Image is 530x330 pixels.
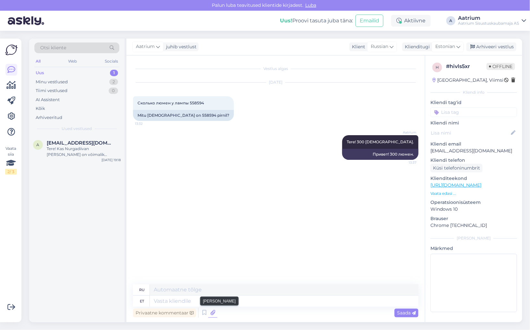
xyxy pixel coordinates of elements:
div: All [34,57,42,65]
div: [DATE] [133,79,418,85]
div: Arhiveeri vestlus [466,42,516,51]
div: Vaata siia [5,146,17,175]
span: Otsi kliente [40,44,66,51]
div: juhib vestlust [163,43,197,50]
span: Saada [397,310,416,316]
div: Klienditugi [402,43,430,50]
p: Kliendi nimi [430,120,517,126]
span: andryilusk@gmail.com [47,140,114,146]
input: Lisa tag [430,107,517,117]
div: Socials [103,57,119,65]
div: # hivls5xr [446,63,487,70]
img: Askly Logo [5,44,18,56]
p: Klienditeekond [430,175,517,182]
p: Windows 10 [430,206,517,213]
div: A [446,16,455,25]
div: Tere! Kas Nurgadiivan [PERSON_NAME] on võimalik internetist ka teist [PERSON_NAME] materjali tell... [47,146,121,158]
div: et [140,296,144,307]
div: [DATE] 19:18 [102,158,121,162]
div: ru [139,284,145,295]
div: Proovi tasuta juba täna: [280,17,353,25]
span: Uued vestlused [62,126,92,132]
span: 13:37 [392,160,416,165]
div: Привет! 300 люмен. [342,149,418,160]
div: [GEOGRAPHIC_DATA], Viimsi [432,77,503,84]
span: h [436,65,439,70]
span: Estonian [435,43,455,50]
span: Russian [371,43,388,50]
input: Lisa nimi [431,129,510,136]
p: Kliendi telefon [430,157,517,164]
p: Operatsioonisüsteem [430,199,517,206]
p: Chrome [TECHNICAL_ID] [430,222,517,229]
div: Küsi telefoninumbrit [430,164,483,172]
div: Kõik [36,105,45,112]
div: Tiimi vestlused [36,88,67,94]
p: Märkmed [430,245,517,252]
div: Uus [36,70,44,76]
a: [URL][DOMAIN_NAME] [430,182,481,188]
button: Emailid [355,15,383,27]
p: Vaata edasi ... [430,191,517,196]
span: a [37,142,40,147]
div: AI Assistent [36,97,60,103]
span: Offline [487,63,515,70]
span: Сколько люмен у лампы 558594 [138,100,204,105]
a: AatriumAatrium Sisustuskaubamaja AS [458,16,526,26]
div: Mitu [DEMOGRAPHIC_DATA] on 558594 pirnil? [133,110,234,121]
div: 0 [109,88,118,94]
b: Uus! [280,18,292,24]
div: Minu vestlused [36,79,68,85]
p: Brauser [430,215,517,222]
span: 13:32 [135,121,159,126]
div: 1 [110,70,118,76]
div: Klient [349,43,365,50]
div: Aatrium [458,16,519,21]
div: Kliendi info [430,89,517,95]
span: Aatrium [136,43,155,50]
div: Aatrium Sisustuskaubamaja AS [458,21,519,26]
div: 2 [109,79,118,85]
span: Luba [303,2,318,8]
p: Kliendi email [430,141,517,147]
p: Kliendi tag'id [430,99,517,106]
p: [EMAIL_ADDRESS][DOMAIN_NAME] [430,147,517,154]
span: Tere! 300 [DEMOGRAPHIC_DATA]. [347,139,414,144]
span: Aatrium [392,130,416,135]
div: Privaatne kommentaar [133,309,196,317]
div: Vestlus algas [133,66,418,72]
div: Aktiivne [391,15,431,27]
div: Web [67,57,78,65]
div: [PERSON_NAME] [430,235,517,241]
small: [PERSON_NAME] [203,298,236,304]
div: 2 / 3 [5,169,17,175]
div: Arhiveeritud [36,114,62,121]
